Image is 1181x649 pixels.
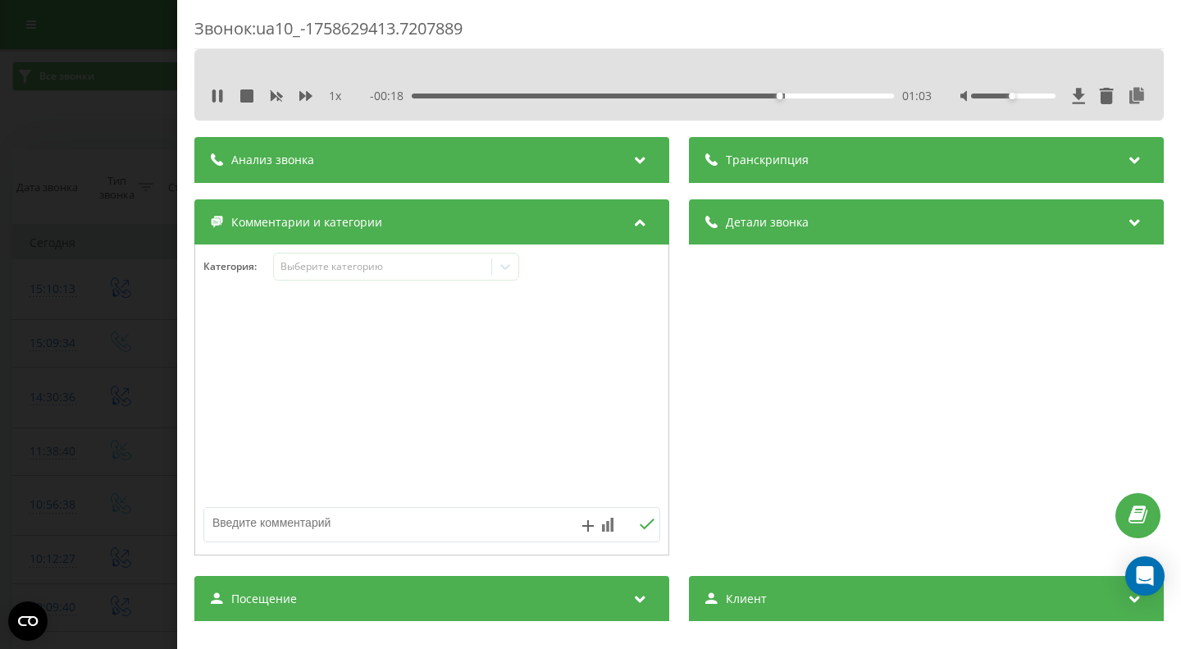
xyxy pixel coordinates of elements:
[231,152,314,168] span: Анализ звонка
[1009,93,1015,99] div: Accessibility label
[231,591,297,607] span: Посещение
[1125,556,1165,596] div: Open Intercom Messenger
[370,88,412,104] span: - 00:18
[194,17,1164,49] div: Звонок : ua10_-1758629413.7207889
[280,260,486,273] div: Выберите категорию
[726,591,767,607] span: Клиент
[203,261,273,272] h4: Категория :
[902,88,932,104] span: 01:03
[777,93,783,99] div: Accessibility label
[231,214,382,231] span: Комментарии и категории
[726,214,809,231] span: Детали звонка
[329,88,341,104] span: 1 x
[8,601,48,641] button: Open CMP widget
[726,152,809,168] span: Транскрипция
